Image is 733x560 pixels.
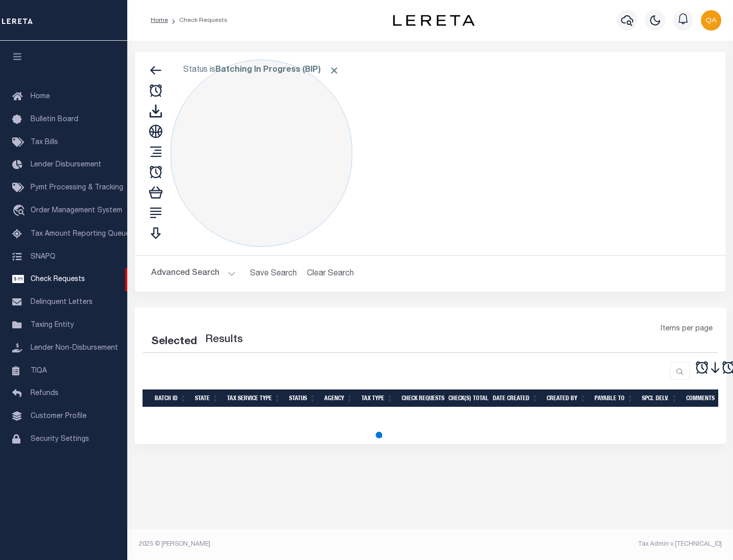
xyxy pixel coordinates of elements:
[31,299,93,306] span: Delinquent Letters
[12,205,29,218] i: travel_explore
[31,139,58,146] span: Tax Bills
[151,389,191,407] th: Batch Id
[398,389,444,407] th: Check Requests
[590,389,638,407] th: Payable To
[151,334,197,350] div: Selected
[393,15,474,26] img: logo-dark.svg
[320,389,357,407] th: Agency
[682,389,728,407] th: Comments
[168,16,228,25] li: Check Requests
[31,253,55,260] span: SNAPQ
[191,389,223,407] th: State
[31,207,122,214] span: Order Management System
[489,389,543,407] th: Date Created
[285,389,320,407] th: Status
[31,93,50,100] span: Home
[661,324,713,335] span: Items per page
[543,389,590,407] th: Created By
[215,66,340,74] b: Batching In Progress (BIP)
[438,540,722,549] div: Tax Admin v.[TECHNICAL_ID]
[151,17,168,23] a: Home
[131,540,431,549] div: 2025 © [PERSON_NAME].
[357,389,398,407] th: Tax Type
[638,389,682,407] th: Spcl Delv.
[303,264,358,284] button: Clear Search
[31,184,123,191] span: Pymt Processing & Tracking
[31,276,85,283] span: Check Requests
[701,10,721,31] img: svg+xml;base64,PHN2ZyB4bWxucz0iaHR0cDovL3d3dy53My5vcmcvMjAwMC9zdmciIHBvaW50ZXItZXZlbnRzPSJub25lIi...
[329,65,340,76] span: Click to Remove
[205,332,243,348] label: Results
[31,413,87,420] span: Customer Profile
[151,264,236,284] button: Advanced Search
[31,367,47,374] span: TIQA
[223,389,285,407] th: Tax Service Type
[31,322,74,329] span: Taxing Entity
[31,436,89,443] span: Security Settings
[31,345,118,352] span: Lender Non-Disbursement
[31,161,101,169] span: Lender Disbursement
[31,231,130,238] span: Tax Amount Reporting Queue
[171,60,352,247] div: Click to Edit
[444,389,489,407] th: Check(s) Total
[31,116,78,123] span: Bulletin Board
[244,264,303,284] button: Save Search
[31,390,59,397] span: Refunds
